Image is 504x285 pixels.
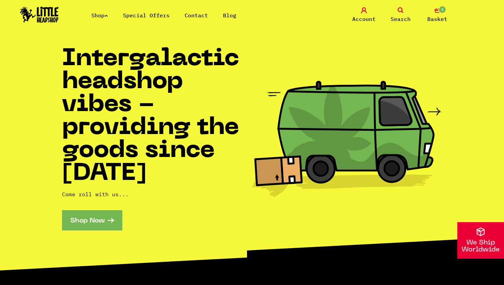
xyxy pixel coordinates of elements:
[62,210,122,230] a: Shop Now
[384,7,417,23] a: Search
[20,7,59,23] img: Little Head Shop Logo
[391,15,411,23] span: Search
[185,12,208,19] a: Contact
[62,48,252,186] h1: Intergalactic headshop vibes - providing the goods since [DATE]
[438,6,446,14] span: 1
[421,7,454,23] a: 1 Basket
[123,12,170,19] a: Special Offers
[457,239,504,253] p: We Ship Worldwide
[91,12,108,19] a: Shop
[223,12,236,19] a: Blog
[427,15,447,23] span: Basket
[62,190,252,198] p: Come roll with us...
[352,15,376,23] span: Account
